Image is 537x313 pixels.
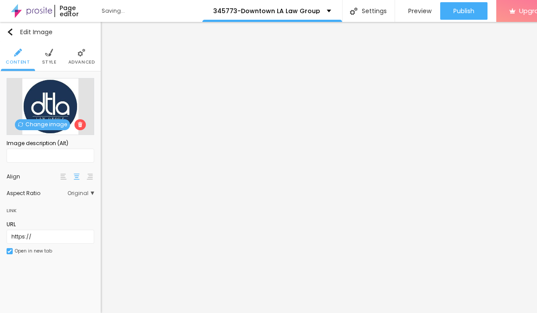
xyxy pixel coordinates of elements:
img: Icone [78,122,83,127]
span: Original [67,191,94,196]
img: paragraph-left-align.svg [60,174,67,180]
div: Link [7,206,17,215]
span: Style [42,60,57,64]
img: Icone [7,249,12,253]
button: Preview [395,2,440,20]
div: Link [7,200,94,216]
div: Align [7,174,59,179]
img: Icone [7,28,14,36]
img: Icone [45,49,53,57]
div: Aspect Ratio [7,191,67,196]
span: Preview [408,7,431,14]
img: Icone [18,122,23,127]
div: Page editor [54,5,93,17]
div: Open in new tab [15,249,52,253]
div: URL [7,221,94,228]
span: Change image [15,119,70,130]
img: Icone [350,7,357,15]
span: Advanced [68,60,95,64]
img: paragraph-right-align.svg [87,174,93,180]
div: Edit Image [7,28,53,36]
span: Publish [453,7,474,14]
p: 345773-Downtown LA Law Group [213,8,320,14]
div: Saving... [102,8,202,14]
span: Content [6,60,30,64]
img: Icone [14,49,22,57]
img: paragraph-center-align.svg [74,174,80,180]
img: Icone [78,49,85,57]
div: Image description (Alt) [7,139,94,147]
button: Publish [440,2,488,20]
